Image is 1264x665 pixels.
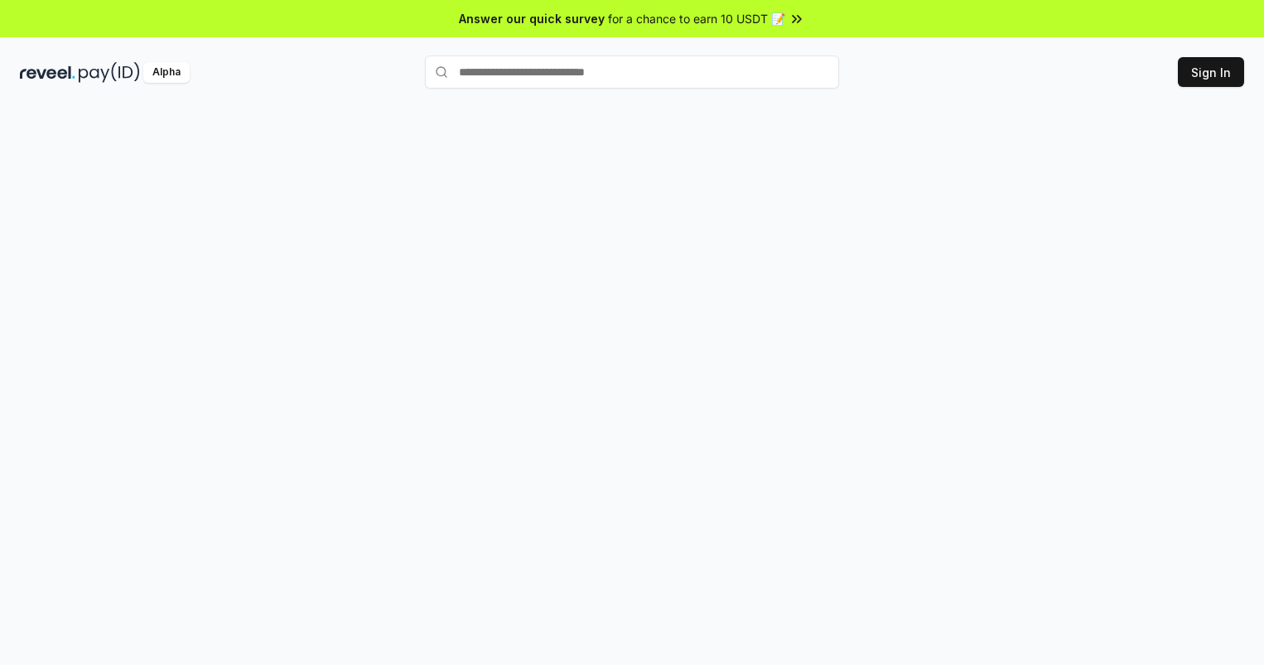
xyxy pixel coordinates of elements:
img: pay_id [79,62,140,83]
img: reveel_dark [20,62,75,83]
span: for a chance to earn 10 USDT 📝 [608,10,785,27]
span: Answer our quick survey [459,10,605,27]
button: Sign In [1178,57,1244,87]
div: Alpha [143,62,190,83]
